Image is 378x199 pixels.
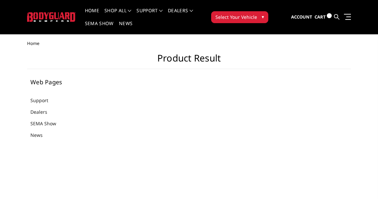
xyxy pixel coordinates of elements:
a: Cart [315,8,332,26]
span: Home [27,40,39,46]
span: Select Your Vehicle [215,14,257,20]
a: Support [30,97,57,104]
a: News [30,132,51,139]
h5: Web Pages [30,79,105,85]
a: SEMA Show [30,120,64,127]
button: Select Your Vehicle [211,11,268,23]
a: News [119,21,132,34]
span: ▾ [262,13,264,20]
a: shop all [104,8,131,21]
span: Account [291,14,312,20]
a: SEMA Show [85,21,114,34]
a: Home [85,8,99,21]
a: Support [136,8,163,21]
h1: Product Result [27,53,351,69]
a: Dealers [168,8,193,21]
a: Dealers [30,108,56,115]
img: BODYGUARD BUMPERS [27,12,76,22]
span: Cart [315,14,326,20]
a: Account [291,8,312,26]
